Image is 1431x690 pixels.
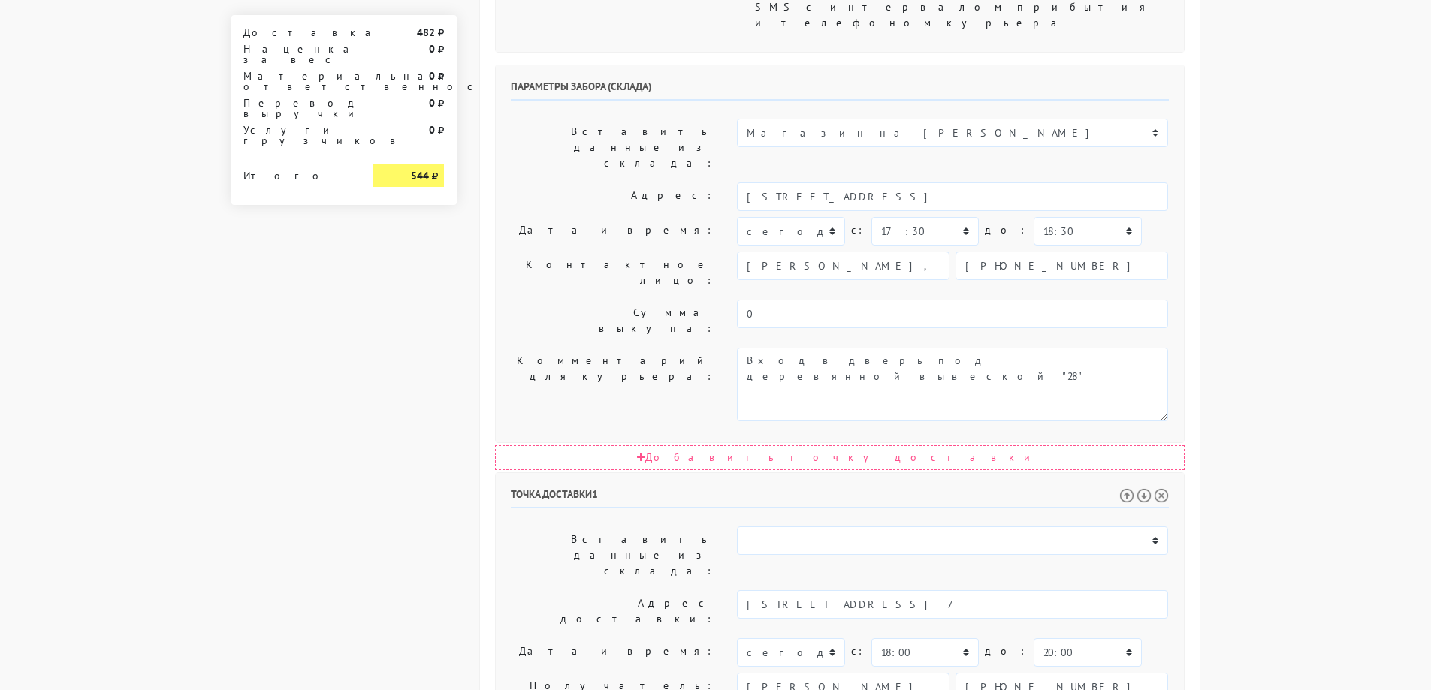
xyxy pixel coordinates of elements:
input: Телефон [956,252,1168,280]
span: 1 [592,487,598,501]
div: Доставка [232,27,363,38]
label: c: [851,638,865,664]
strong: 482 [417,26,435,39]
strong: 0 [429,96,435,110]
div: Материальная ответственность [232,71,363,92]
strong: 0 [429,69,435,83]
label: c: [851,217,865,243]
div: Итого [243,164,352,181]
label: Вставить данные из склада: [500,119,726,176]
h6: Параметры забора (склада) [511,80,1169,101]
label: Адрес доставки: [500,590,726,632]
textarea: Вход в дверь под деревянной вывеской "28" [737,348,1168,421]
strong: 544 [411,169,429,182]
div: Наценка за вес [232,44,363,65]
label: Сумма выкупа: [500,300,726,342]
div: Добавить точку доставки [495,445,1185,470]
label: Комментарий для курьера: [500,348,726,421]
label: Дата и время: [500,217,726,246]
label: Дата и время: [500,638,726,667]
input: Имя [737,252,949,280]
h6: Точка доставки [511,488,1169,508]
strong: 0 [429,42,435,56]
strong: 0 [429,123,435,137]
label: Адрес: [500,182,726,211]
label: Контактное лицо: [500,252,726,294]
label: до: [985,638,1028,664]
label: Вставить данные из склада: [500,526,726,584]
div: Перевод выручки [232,98,363,119]
div: Услуги грузчиков [232,125,363,146]
label: до: [985,217,1028,243]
